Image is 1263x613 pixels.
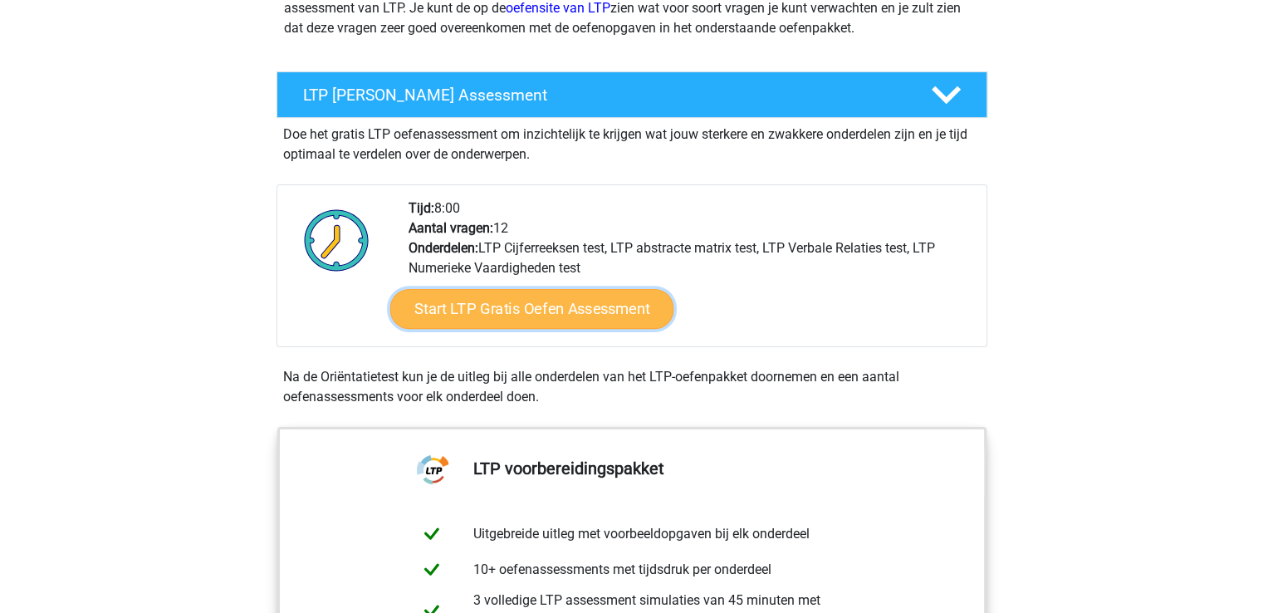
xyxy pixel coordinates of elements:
[277,367,987,407] div: Na de Oriëntatietest kun je de uitleg bij alle onderdelen van het LTP-oefenpakket doornemen en ee...
[409,200,434,216] b: Tijd:
[409,220,493,236] b: Aantal vragen:
[270,71,994,118] a: LTP [PERSON_NAME] Assessment
[277,118,987,164] div: Doe het gratis LTP oefenassessment om inzichtelijk te krijgen wat jouw sterkere en zwakkere onder...
[295,199,379,282] img: Klok
[396,199,986,346] div: 8:00 12 LTP Cijferreeksen test, LTP abstracte matrix test, LTP Verbale Relaties test, LTP Numerie...
[303,86,904,105] h4: LTP [PERSON_NAME] Assessment
[409,240,478,256] b: Onderdelen:
[389,289,673,329] a: Start LTP Gratis Oefen Assessment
